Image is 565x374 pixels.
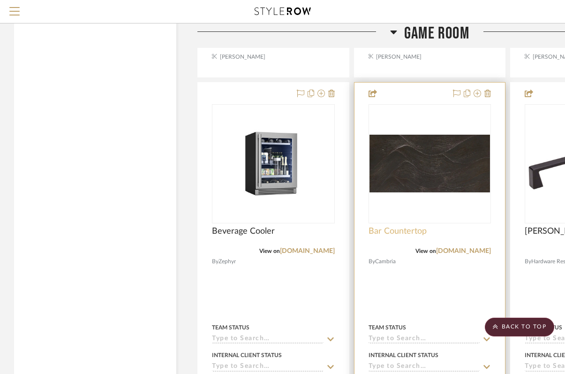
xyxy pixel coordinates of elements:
[369,323,406,332] div: Team Status
[218,257,236,266] span: Zephyr
[212,105,334,223] div: 0
[280,248,335,254] a: [DOMAIN_NAME]
[369,257,375,266] span: By
[212,226,275,237] span: Beverage Cooler
[375,257,396,266] span: Cambria
[369,351,438,359] div: Internal Client Status
[212,323,249,332] div: Team Status
[404,23,469,44] span: Game Room
[436,248,491,254] a: [DOMAIN_NAME]
[369,363,480,372] input: Type to Search…
[369,226,427,237] span: Bar Countertop
[212,363,324,372] input: Type to Search…
[369,135,490,192] img: Bar Countertop
[525,257,531,266] span: By
[212,335,324,344] input: Type to Search…
[212,351,282,359] div: Internal Client Status
[213,118,334,209] img: Beverage Cooler
[369,335,480,344] input: Type to Search…
[212,257,218,266] span: By
[415,248,436,254] span: View on
[485,318,554,336] scroll-to-top-button: BACK TO TOP
[259,248,280,254] span: View on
